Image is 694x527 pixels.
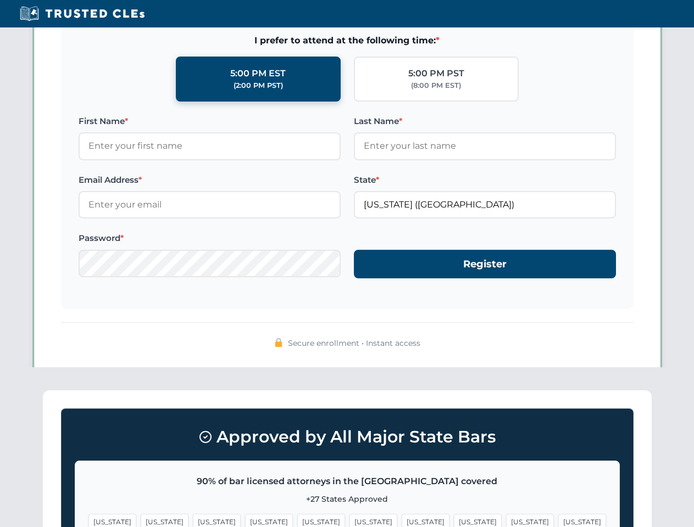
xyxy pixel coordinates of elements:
[411,80,461,91] div: (8:00 PM EST)
[354,132,616,160] input: Enter your last name
[79,191,341,218] input: Enter your email
[79,232,341,245] label: Password
[354,173,616,187] label: State
[354,115,616,128] label: Last Name
[79,132,341,160] input: Enter your first name
[234,80,283,91] div: (2:00 PM PST)
[79,173,341,187] label: Email Address
[88,493,606,505] p: +27 States Approved
[16,5,148,22] img: Trusted CLEs
[354,250,616,279] button: Register
[79,33,616,48] span: I prefer to attend at the following time:
[88,474,606,489] p: 90% of bar licensed attorneys in the [GEOGRAPHIC_DATA] covered
[354,191,616,218] input: California (CA)
[230,66,286,81] div: 5:00 PM EST
[288,337,420,349] span: Secure enrollment • Instant access
[408,66,464,81] div: 5:00 PM PST
[75,422,620,452] h3: Approved by All Major State Bars
[274,338,283,347] img: 🔒
[79,115,341,128] label: First Name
